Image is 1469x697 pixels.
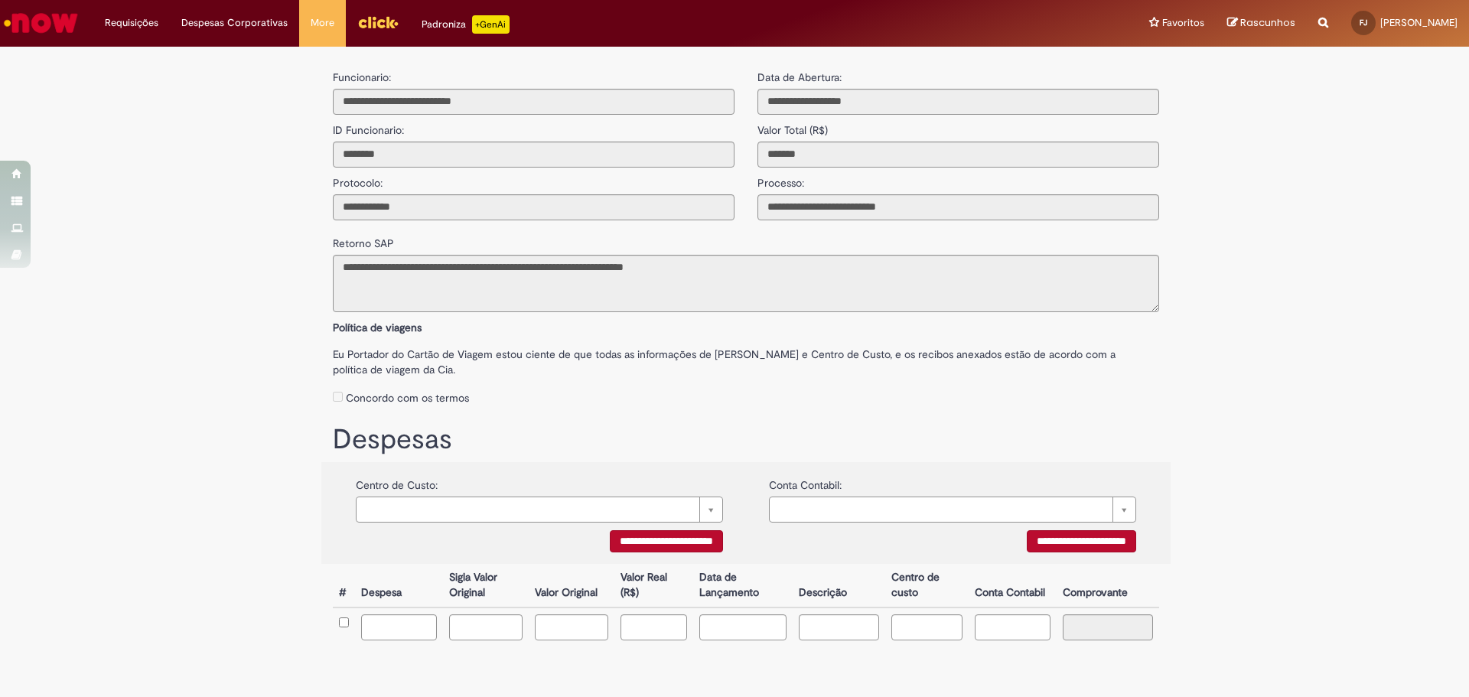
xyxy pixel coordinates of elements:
[333,321,422,334] b: Política de viagens
[1380,16,1458,29] span: [PERSON_NAME]
[693,564,793,607] th: Data de Lançamento
[2,8,80,38] img: ServiceNow
[357,11,399,34] img: click_logo_yellow_360x200.png
[1227,16,1295,31] a: Rascunhos
[1240,15,1295,30] span: Rascunhos
[355,564,443,607] th: Despesa
[769,470,842,493] label: Conta Contabil:
[793,564,885,607] th: Descrição
[769,497,1136,523] a: Limpar campo {0}
[333,564,355,607] th: #
[422,15,510,34] div: Padroniza
[1162,15,1204,31] span: Favoritos
[1360,18,1367,28] span: FJ
[472,15,510,34] p: +GenAi
[181,15,288,31] span: Despesas Corporativas
[105,15,158,31] span: Requisições
[757,70,842,85] label: Data de Abertura:
[757,168,804,191] label: Processo:
[529,564,614,607] th: Valor Original
[333,228,394,251] label: Retorno SAP
[346,390,469,405] label: Concordo com os termos
[969,564,1056,607] th: Conta Contabil
[614,564,692,607] th: Valor Real (R$)
[757,115,828,138] label: Valor Total (R$)
[333,168,383,191] label: Protocolo:
[333,70,391,85] label: Funcionario:
[1057,564,1159,607] th: Comprovante
[333,425,1159,455] h1: Despesas
[443,564,529,607] th: Sigla Valor Original
[311,15,334,31] span: More
[356,470,438,493] label: Centro de Custo:
[333,115,404,138] label: ID Funcionario:
[333,339,1159,377] label: Eu Portador do Cartão de Viagem estou ciente de que todas as informações de [PERSON_NAME] e Centr...
[356,497,723,523] a: Limpar campo {0}
[885,564,969,607] th: Centro de custo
